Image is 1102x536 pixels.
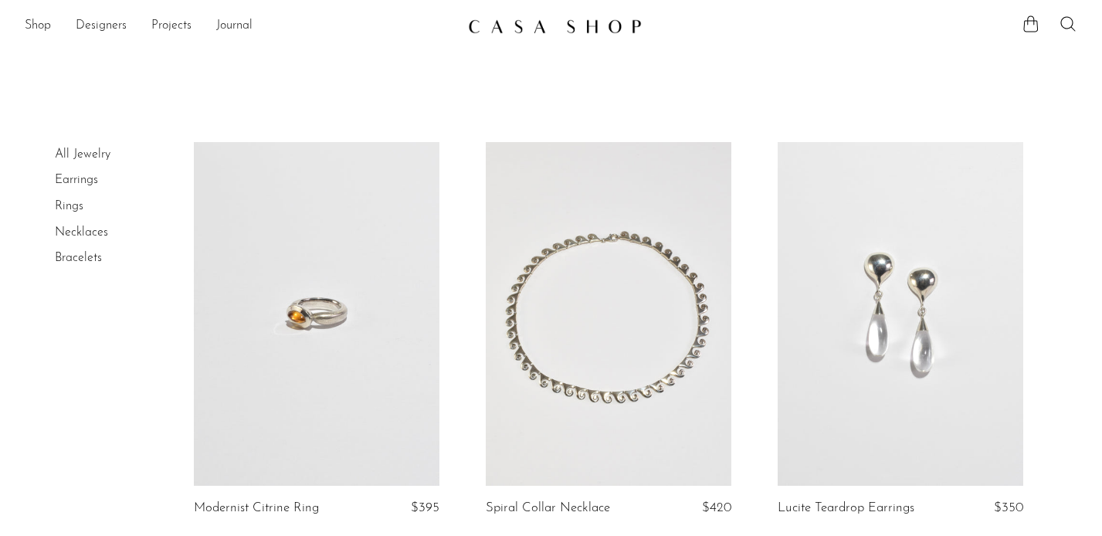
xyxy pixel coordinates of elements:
[194,501,319,515] a: Modernist Citrine Ring
[25,13,456,39] nav: Desktop navigation
[55,226,108,239] a: Necklaces
[411,501,439,514] span: $395
[151,16,192,36] a: Projects
[55,200,83,212] a: Rings
[55,148,110,161] a: All Jewelry
[778,501,914,515] a: Lucite Teardrop Earrings
[55,174,98,186] a: Earrings
[486,501,610,515] a: Spiral Collar Necklace
[994,501,1023,514] span: $350
[55,252,102,264] a: Bracelets
[702,501,731,514] span: $420
[216,16,253,36] a: Journal
[76,16,127,36] a: Designers
[25,16,51,36] a: Shop
[25,13,456,39] ul: NEW HEADER MENU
